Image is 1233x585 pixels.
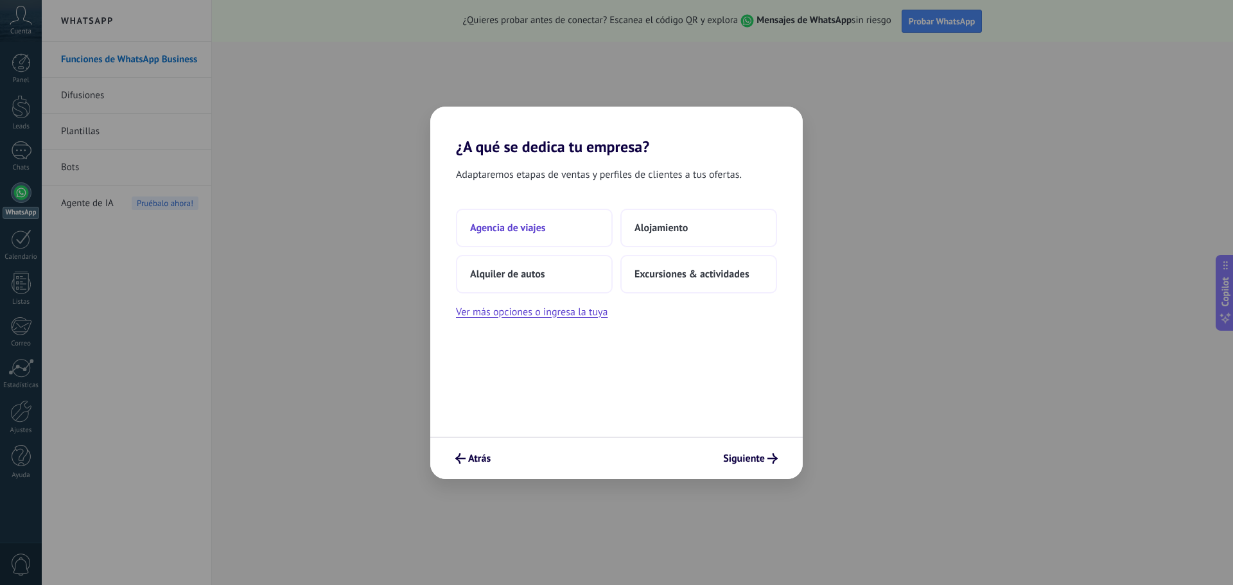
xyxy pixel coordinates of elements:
span: Siguiente [723,454,765,463]
span: Atrás [468,454,491,463]
span: Adaptaremos etapas de ventas y perfiles de clientes a tus ofertas. [456,166,742,183]
h2: ¿A qué se dedica tu empresa? [430,107,803,156]
button: Excursiones & actividades [620,255,777,293]
span: Alojamiento [634,222,688,234]
button: Alquiler de autos [456,255,613,293]
button: Agencia de viajes [456,209,613,247]
span: Excursiones & actividades [634,268,749,281]
button: Atrás [450,448,496,469]
button: Alojamiento [620,209,777,247]
button: Ver más opciones o ingresa la tuya [456,304,608,320]
button: Siguiente [717,448,783,469]
span: Alquiler de autos [470,268,545,281]
span: Agencia de viajes [470,222,546,234]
